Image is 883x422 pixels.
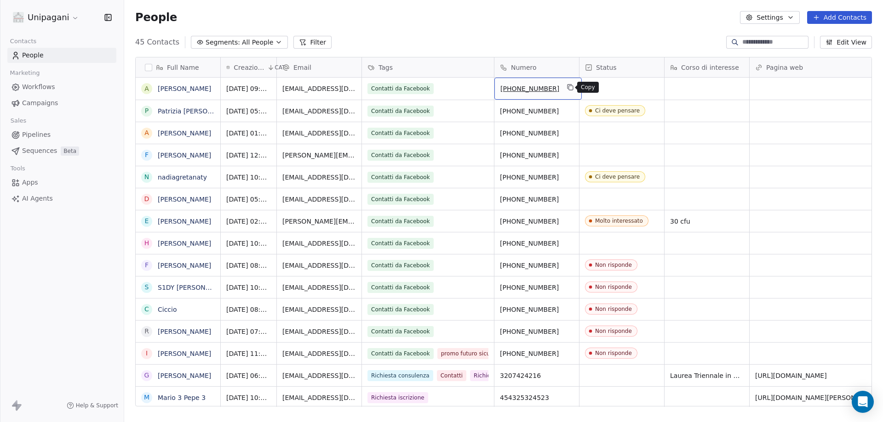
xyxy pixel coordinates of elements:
span: Numero [511,63,537,72]
div: Numero [494,57,579,77]
span: Workflows [22,82,55,92]
div: F [145,260,149,270]
a: [PERSON_NAME] [158,196,211,203]
span: [PHONE_NUMBER] [500,195,573,204]
span: [DATE] 08:06 PM [226,305,271,314]
div: R [144,326,149,336]
span: AI Agents [22,194,53,203]
span: [PHONE_NUMBER] [500,217,573,226]
span: [EMAIL_ADDRESS][DOMAIN_NAME] [282,84,356,93]
span: [DATE] 02:36 PM [226,217,271,226]
div: Open Intercom Messenger [852,391,874,413]
a: Campaigns [7,96,116,111]
button: Filter [293,36,332,49]
div: Non risponde [595,350,632,356]
div: grid [136,78,221,407]
div: Tags [362,57,494,77]
span: [PHONE_NUMBER] [500,283,573,292]
span: [PHONE_NUMBER] [500,107,573,116]
span: 3207424216 [500,371,573,380]
span: Apps [22,178,38,187]
span: [EMAIL_ADDRESS][DOMAIN_NAME] [282,261,356,270]
button: Unipagani [11,10,81,25]
span: [EMAIL_ADDRESS][DOMAIN_NAME] [282,239,356,248]
span: Tags [378,63,393,72]
span: Creazione contatto [234,63,265,72]
span: [EMAIL_ADDRESS][DOMAIN_NAME] [282,371,356,380]
div: F [145,150,149,160]
span: [PHONE_NUMBER] [500,173,573,182]
span: [DATE] 10:43 AM [226,393,271,402]
span: [DATE] 05:27 PM [226,107,271,116]
div: A [144,84,149,94]
a: Pipelines [7,127,116,142]
span: Contatti da Facebook [367,216,434,227]
span: Contatti [437,370,466,381]
span: [DATE] 10:06 PM [226,239,271,248]
span: [PERSON_NAME][EMAIL_ADDRESS][DOMAIN_NAME] [282,217,356,226]
span: [DATE] 07:06 PM [226,327,271,336]
span: [DATE] 12:36 AM [226,151,271,160]
span: Laurea Triennale in Economia Aziendale (L-18) [670,371,744,380]
div: Corso di interesse [665,57,749,77]
span: [PHONE_NUMBER] [500,305,573,314]
p: Copy [581,84,595,91]
span: People [22,51,44,60]
span: Beta [61,146,79,156]
span: [EMAIL_ADDRESS][DOMAIN_NAME] [282,283,356,292]
span: Sales [6,114,30,128]
span: CAT [275,64,285,71]
div: n [144,172,149,182]
a: Ciccio [158,306,177,313]
span: Marketing [6,66,44,80]
div: Ci deve pensare [595,174,640,180]
a: [PERSON_NAME] [158,372,211,379]
span: [PHONE_NUMBER] [500,151,573,160]
span: Sequences [22,146,57,156]
span: [PHONE_NUMBER] [500,327,573,336]
a: [PERSON_NAME] [158,328,211,335]
span: [PHONE_NUMBER] [500,261,573,270]
span: Contacts [6,34,40,48]
a: [URL][DOMAIN_NAME] [755,372,827,379]
div: Molto interessato [595,218,643,224]
a: [PERSON_NAME] [158,152,211,159]
a: AI Agents [7,191,116,206]
span: [DATE] 05:06 PM [226,195,271,204]
span: Help & Support [76,402,118,409]
span: Contatti da Facebook [367,304,434,315]
span: [DATE] 11:06 AM [226,349,271,358]
button: Add Contacts [807,11,872,24]
span: Richiesta iscrizione [470,370,531,381]
span: [EMAIL_ADDRESS][DOMAIN_NAME] [282,305,356,314]
span: [PHONE_NUMBER] [500,84,559,93]
a: [PERSON_NAME] [158,129,211,137]
div: D [144,194,149,204]
div: Non risponde [595,328,632,334]
span: 45 Contacts [135,37,179,48]
span: Contatti da Facebook [367,150,434,161]
span: Richiesta iscrizione [367,392,428,403]
span: [DATE] 10:06 PM [226,173,271,182]
span: Contatti da Facebook [367,282,434,293]
span: [DATE] 08:06 PM [226,261,271,270]
span: Pipelines [22,130,51,140]
div: Non risponde [595,306,632,312]
span: [EMAIL_ADDRESS][DOMAIN_NAME] [282,129,356,138]
span: Contatti da Facebook [367,194,434,205]
span: Unipagani [28,11,69,23]
a: Workflows [7,79,116,95]
span: [EMAIL_ADDRESS][DOMAIN_NAME] [282,349,356,358]
div: C [144,304,149,314]
span: Contatti da Facebook [367,172,434,183]
span: [PHONE_NUMBER] [500,129,573,138]
span: [DATE] 09:56 PM [226,84,271,93]
span: [DATE] 01:36 PM [226,129,271,138]
div: Non risponde [595,262,632,268]
div: Non risponde [595,284,632,290]
span: [EMAIL_ADDRESS][DOMAIN_NAME] [282,327,356,336]
span: Contatti da Facebook [367,106,434,117]
div: E [145,216,149,226]
span: Full Name [167,63,199,72]
a: [PERSON_NAME] [158,262,211,269]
